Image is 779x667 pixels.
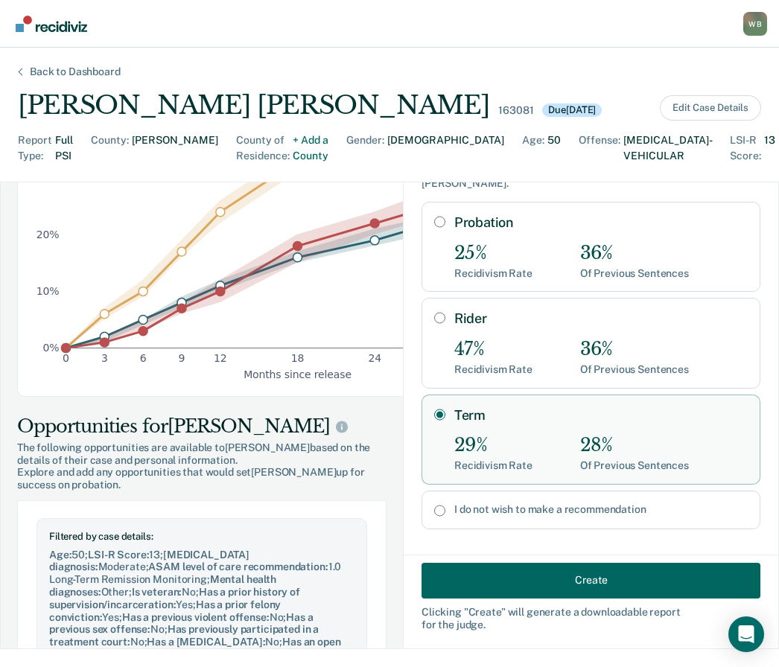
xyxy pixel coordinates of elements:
span: Explore and add any opportunities that would set [PERSON_NAME] up for success on probation. [17,466,387,491]
span: Has a prior history of supervision/incarceration : [49,586,300,610]
button: Create [422,562,760,598]
div: Due [DATE] [542,103,602,117]
text: 3 [101,353,108,365]
label: Term [454,407,748,424]
g: x-axis tick label [63,353,535,365]
div: 28% [580,435,689,456]
div: Offense : [579,133,620,164]
div: Recidivism Rate [454,363,532,376]
div: 13 [764,133,775,164]
span: Plea : [212,648,235,660]
div: Of Previous Sentences [580,267,689,280]
div: County : [91,133,129,164]
text: 30% [36,172,60,184]
div: [DEMOGRAPHIC_DATA] [387,133,504,164]
div: 47% [454,339,532,360]
text: 0% [43,342,60,354]
span: Has an open child protective services case : [49,636,341,660]
text: 18 [291,353,305,365]
span: LSI-R Score : [88,549,149,561]
div: Age : [522,133,544,164]
div: 36% [580,339,689,360]
div: LSI-R Score : [730,133,761,164]
text: 6 [140,353,147,365]
span: Has previously participated in a treatment court : [49,623,319,648]
div: Clicking " Create " will generate a downloadable report for the judge. [422,605,760,631]
div: Full PSI [55,133,73,164]
text: 20% [36,229,60,240]
div: 163081 [498,104,533,117]
span: Has a [MEDICAL_DATA] : [147,636,265,648]
text: 12 [214,353,227,365]
span: Age : [49,549,71,561]
button: Edit Case Details [660,95,761,121]
img: Recidiviz [16,16,87,32]
div: [PERSON_NAME] [PERSON_NAME] [18,90,489,121]
span: [MEDICAL_DATA] diagnosis : [49,549,249,573]
div: 25% [454,243,532,264]
div: W B [743,12,767,36]
div: [PERSON_NAME] [132,133,218,164]
text: 9 [179,353,185,365]
div: Opportunities for [PERSON_NAME] [17,415,387,438]
span: ASAM level of care recommendation : [148,561,328,572]
text: 10% [36,285,60,297]
div: 50 ; 13 ; Moderate ; 1.0 Long-Term Remission Monitoring ; Other ; No ; Yes ; Yes ; No ; No ; No ;... [49,549,354,661]
span: Has a previous violent offense : [122,611,270,623]
g: x-axis label [244,368,352,380]
text: 0 [63,353,69,365]
div: 29% [454,435,532,456]
g: y-axis tick label [36,115,60,354]
span: The following opportunities are available to [PERSON_NAME] based on the details of their case and... [17,441,387,467]
label: Rider [454,310,748,327]
div: 50 [547,133,561,164]
div: Recidivism Rate [454,459,532,472]
text: 24 [368,353,381,365]
span: Has a previous sex offense : [49,611,314,636]
span: Has a prior felony conviction : [49,599,281,623]
div: Of Previous Sentences [580,459,689,472]
div: County of Residence : [236,133,290,164]
span: Is veteran : [132,586,182,598]
div: Open Intercom Messenger [728,616,764,652]
div: Of Previous Sentences [580,363,689,376]
div: Back to Dashboard [12,66,139,78]
button: Profile dropdown button [743,12,767,36]
div: [MEDICAL_DATA]-VEHICULAR [623,133,712,164]
div: Gender : [346,133,384,164]
div: Report Type : [18,133,52,164]
label: I do not wish to make a recommendation [454,503,748,516]
div: Recidivism Rate [454,267,532,280]
div: + Add a County [293,133,328,164]
text: Months since release [244,368,352,380]
span: Mental health diagnoses : [49,573,276,598]
div: Filtered by case details: [49,531,354,543]
label: Probation [454,214,748,231]
div: 36% [580,243,689,264]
